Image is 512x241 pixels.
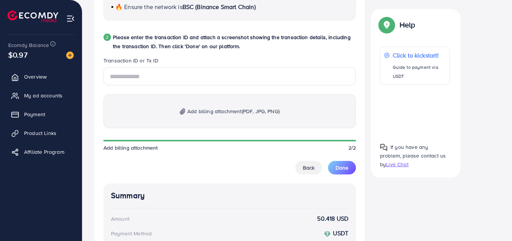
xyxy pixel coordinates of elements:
[348,144,356,152] span: 2/2
[24,111,45,118] span: Payment
[6,88,76,103] a: My ad accounts
[393,63,446,81] p: Guide to payment via USDT
[317,214,348,223] strong: 50.418 USD
[8,49,27,60] span: $0.97
[111,191,348,200] h4: Summary
[66,14,75,23] img: menu
[380,143,387,151] img: Popup guide
[182,3,256,11] span: BSC (Binance Smart Chain)
[6,126,76,141] a: Product Links
[6,69,76,84] a: Overview
[24,148,64,156] span: Affiliate Program
[303,164,314,171] span: Back
[103,144,158,152] span: Add billing attachment
[386,161,408,168] span: Live Chat
[103,33,111,41] div: 2
[115,3,182,11] span: 🔥 Ensure the network is
[24,73,47,80] span: Overview
[8,41,49,49] span: Ecomdy Balance
[336,164,348,171] span: Done
[328,161,356,174] button: Done
[333,229,348,237] strong: USDT
[8,11,58,22] img: logo
[295,161,322,174] button: Back
[180,108,185,115] img: img
[400,20,415,29] p: Help
[480,207,506,235] iframe: Chat
[324,231,331,238] img: coin
[103,57,356,67] legend: Transaction ID or Tx ID
[380,143,446,168] span: If you have any problem, please contact us by
[6,144,76,159] a: Affiliate Program
[24,129,56,137] span: Product Links
[6,107,76,122] a: Payment
[242,108,280,115] span: (PDF, JPG, PNG)
[187,107,280,116] span: Add billing attachment
[66,52,74,59] img: image
[380,18,393,32] img: Popup guide
[113,33,356,51] p: Please enter the transaction ID and attach a screenshot showing the transaction details, includin...
[24,92,62,99] span: My ad accounts
[111,215,129,223] div: Amount
[393,51,446,60] p: Click to kickstart!
[111,230,152,237] div: Payment Method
